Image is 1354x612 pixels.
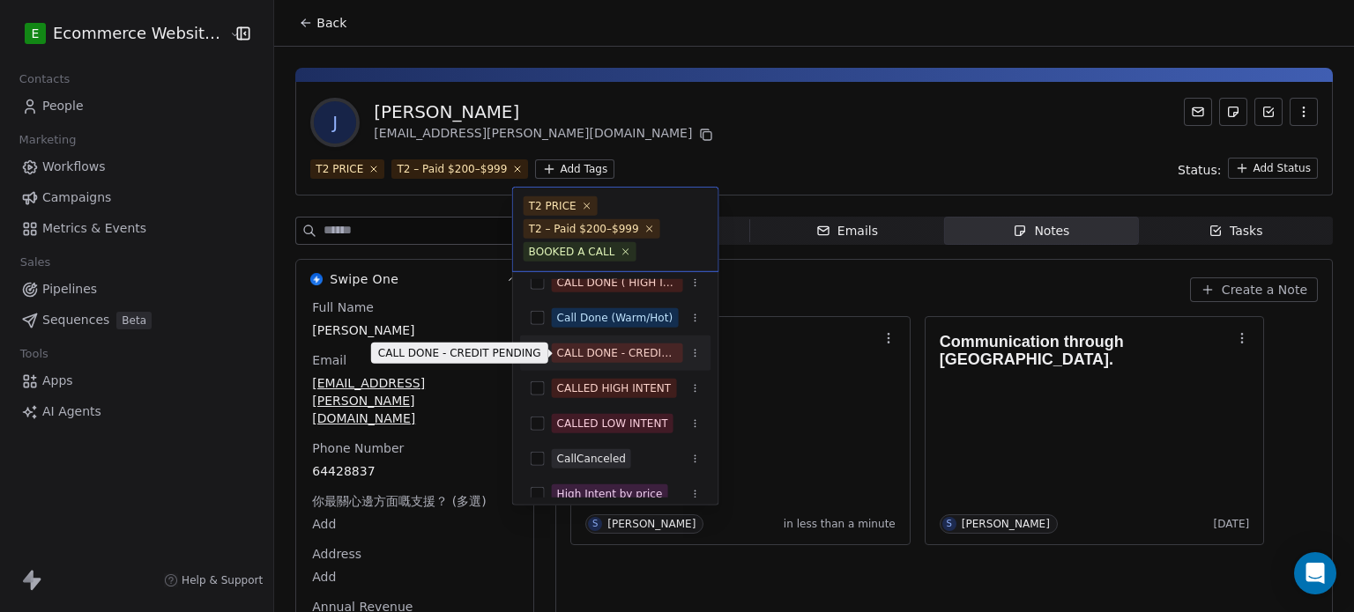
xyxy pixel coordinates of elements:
[557,486,663,502] div: High Intent by price
[557,275,678,291] div: CALL DONE ( HIGH INTENT )
[529,244,615,260] div: BOOKED A CALL
[557,345,678,361] div: CALL DONE - CREDIT PENDING
[557,451,626,467] div: CallCanceled
[529,198,577,214] div: T2 PRICE
[529,221,639,237] div: T2 – Paid $200–$999
[557,380,672,396] div: CALLED HIGH INTENT
[557,310,673,326] div: Call Done (Warm/Hot)
[557,416,668,431] div: CALLED LOW INTENT
[378,346,541,360] p: CALL DONE - CREDIT PENDING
